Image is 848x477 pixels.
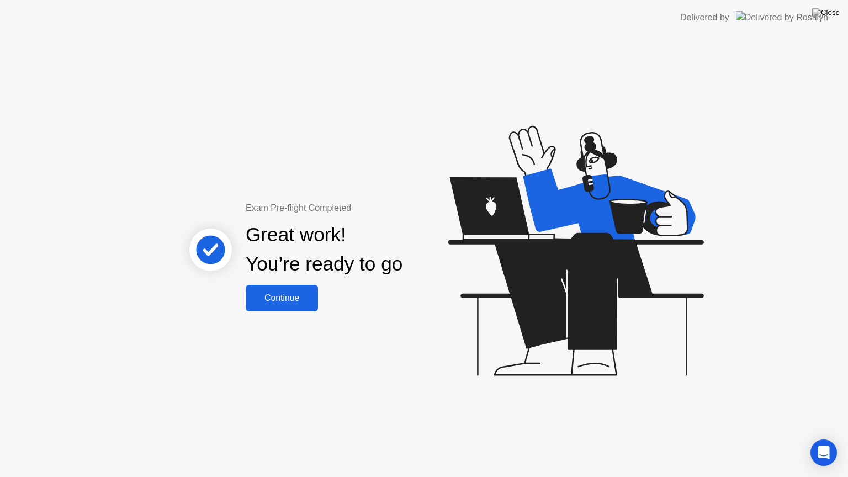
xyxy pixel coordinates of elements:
[249,293,315,303] div: Continue
[736,11,828,24] img: Delivered by Rosalyn
[246,202,474,215] div: Exam Pre-flight Completed
[246,220,402,279] div: Great work! You’re ready to go
[810,439,837,466] div: Open Intercom Messenger
[812,8,840,17] img: Close
[680,11,729,24] div: Delivered by
[246,285,318,311] button: Continue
